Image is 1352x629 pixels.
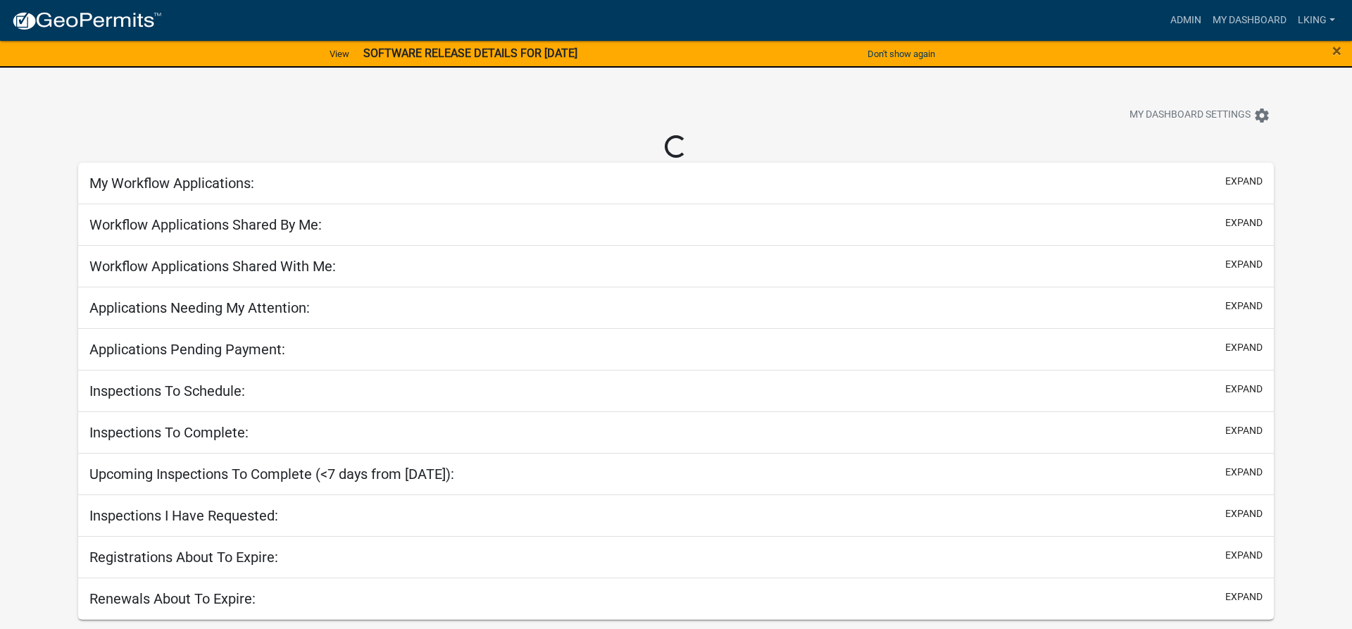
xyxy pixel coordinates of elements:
h5: Renewals About To Expire: [89,590,256,607]
button: expand [1225,257,1263,272]
span: × [1332,41,1341,61]
a: View [324,42,355,66]
button: expand [1225,340,1263,355]
button: expand [1225,548,1263,563]
h5: Inspections To Schedule: [89,382,245,399]
a: My Dashboard [1207,7,1292,34]
a: LKING [1292,7,1341,34]
span: My Dashboard Settings [1129,107,1251,124]
button: expand [1225,216,1263,230]
h5: Inspections I Have Requested: [89,507,278,524]
button: expand [1225,423,1263,438]
button: expand [1225,465,1263,480]
button: expand [1225,299,1263,313]
button: My Dashboard Settingssettings [1118,101,1282,129]
h5: My Workflow Applications: [89,175,254,192]
h5: Registrations About To Expire: [89,549,278,566]
strong: SOFTWARE RELEASE DETAILS FOR [DATE] [363,46,577,60]
h5: Upcoming Inspections To Complete (<7 days from [DATE]): [89,466,454,482]
button: expand [1225,174,1263,189]
button: expand [1225,382,1263,397]
h5: Inspections To Complete: [89,424,249,441]
button: Don't show again [862,42,941,66]
h5: Applications Pending Payment: [89,341,285,358]
h5: Applications Needing My Attention: [89,299,310,316]
i: settings [1253,107,1270,124]
a: Admin [1165,7,1207,34]
button: expand [1225,506,1263,521]
h5: Workflow Applications Shared By Me: [89,216,322,233]
h5: Workflow Applications Shared With Me: [89,258,336,275]
button: expand [1225,590,1263,604]
button: Close [1332,42,1341,59]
